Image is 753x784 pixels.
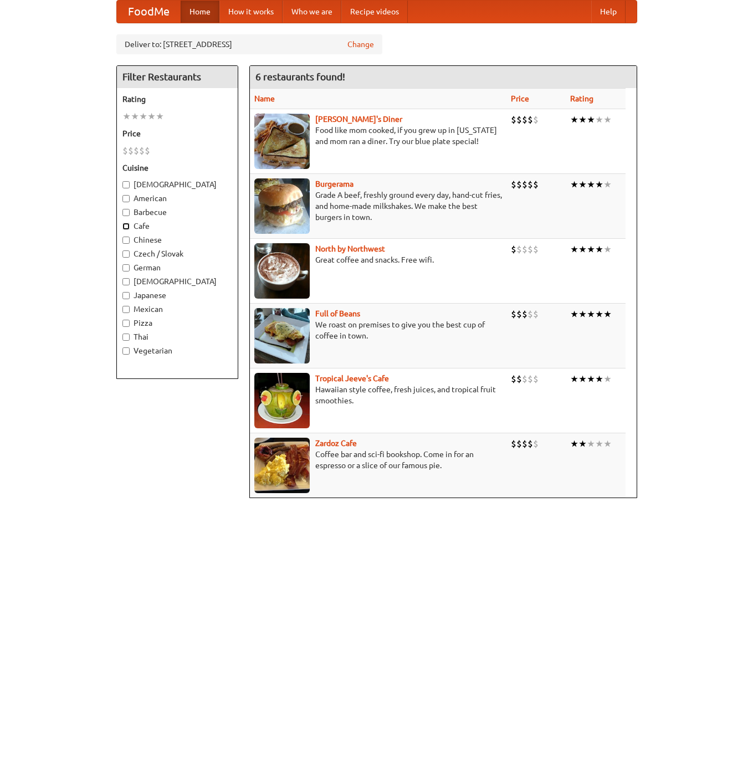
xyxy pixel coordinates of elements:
[122,221,232,232] label: Cafe
[254,114,310,169] img: sallys.jpg
[117,1,181,23] a: FoodMe
[254,178,310,234] img: burgerama.jpg
[315,374,389,383] b: Tropical Jeeve's Cafe
[315,309,360,318] a: Full of Beans
[595,114,603,126] li: ★
[587,438,595,450] li: ★
[570,94,593,103] a: Rating
[570,178,578,191] li: ★
[511,178,516,191] li: $
[603,373,612,385] li: ★
[122,345,232,356] label: Vegetarian
[516,243,522,255] li: $
[254,243,310,299] img: north.jpg
[117,66,238,88] h4: Filter Restaurants
[533,308,539,320] li: $
[533,438,539,450] li: $
[341,1,408,23] a: Recipe videos
[533,373,539,385] li: $
[254,254,502,265] p: Great coffee and snacks. Free wifi.
[122,162,232,173] h5: Cuisine
[122,264,130,271] input: German
[254,319,502,341] p: We roast on premises to give you the best cup of coffee in town.
[122,262,232,273] label: German
[122,234,232,245] label: Chinese
[603,114,612,126] li: ★
[578,438,587,450] li: ★
[522,114,527,126] li: $
[122,193,232,204] label: American
[587,243,595,255] li: ★
[122,223,130,230] input: Cafe
[255,71,345,82] ng-pluralize: 6 restaurants found!
[511,308,516,320] li: $
[122,317,232,329] label: Pizza
[527,373,533,385] li: $
[603,243,612,255] li: ★
[595,373,603,385] li: ★
[139,110,147,122] li: ★
[122,237,130,244] input: Chinese
[122,331,232,342] label: Thai
[347,39,374,50] a: Change
[122,320,130,327] input: Pizza
[578,243,587,255] li: ★
[139,145,145,157] li: $
[122,181,130,188] input: [DEMOGRAPHIC_DATA]
[181,1,219,23] a: Home
[315,180,354,188] a: Burgerama
[595,243,603,255] li: ★
[122,179,232,190] label: [DEMOGRAPHIC_DATA]
[315,244,385,253] a: North by Northwest
[145,145,150,157] li: $
[595,308,603,320] li: ★
[254,373,310,428] img: jeeves.jpg
[587,178,595,191] li: ★
[122,207,232,218] label: Barbecue
[147,110,156,122] li: ★
[315,115,402,124] a: [PERSON_NAME]'s Diner
[131,110,139,122] li: ★
[578,178,587,191] li: ★
[122,94,232,105] h5: Rating
[122,276,232,287] label: [DEMOGRAPHIC_DATA]
[122,250,130,258] input: Czech / Slovak
[219,1,283,23] a: How it works
[522,438,527,450] li: $
[122,347,130,355] input: Vegetarian
[570,373,578,385] li: ★
[587,308,595,320] li: ★
[595,438,603,450] li: ★
[122,195,130,202] input: American
[122,278,130,285] input: [DEMOGRAPHIC_DATA]
[570,114,578,126] li: ★
[527,438,533,450] li: $
[254,189,502,223] p: Grade A beef, freshly ground every day, hand-cut fries, and home-made milkshakes. We make the bes...
[516,114,522,126] li: $
[122,306,130,313] input: Mexican
[254,384,502,406] p: Hawaiian style coffee, fresh juices, and tropical fruit smoothies.
[578,308,587,320] li: ★
[578,114,587,126] li: ★
[533,178,539,191] li: $
[587,114,595,126] li: ★
[516,308,522,320] li: $
[516,373,522,385] li: $
[527,243,533,255] li: $
[511,94,529,103] a: Price
[570,243,578,255] li: ★
[122,110,131,122] li: ★
[522,243,527,255] li: $
[511,114,516,126] li: $
[570,308,578,320] li: ★
[527,178,533,191] li: $
[156,110,164,122] li: ★
[595,178,603,191] li: ★
[254,94,275,103] a: Name
[511,438,516,450] li: $
[315,439,357,448] b: Zardoz Cafe
[591,1,626,23] a: Help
